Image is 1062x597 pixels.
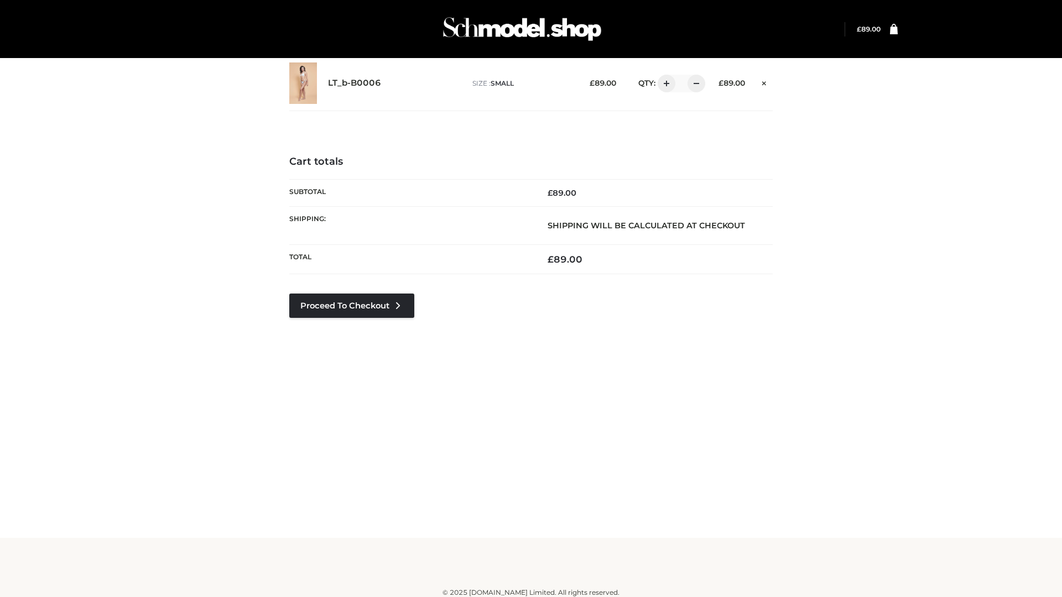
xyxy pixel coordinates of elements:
[328,78,381,88] a: LT_b-B0006
[472,78,572,88] p: size :
[719,78,745,87] bdi: 89.00
[548,188,576,198] bdi: 89.00
[857,25,861,33] span: £
[857,25,881,33] bdi: 89.00
[590,78,595,87] span: £
[289,179,531,206] th: Subtotal
[756,75,773,89] a: Remove this item
[627,75,701,92] div: QTY:
[719,78,723,87] span: £
[289,62,317,104] img: LT_b-B0006 - SMALL
[548,221,745,231] strong: Shipping will be calculated at checkout
[289,294,414,318] a: Proceed to Checkout
[548,254,554,265] span: £
[289,206,531,244] th: Shipping:
[548,254,582,265] bdi: 89.00
[289,245,531,274] th: Total
[439,7,605,51] img: Schmodel Admin 964
[289,156,773,168] h4: Cart totals
[491,79,514,87] span: SMALL
[590,78,616,87] bdi: 89.00
[548,188,553,198] span: £
[857,25,881,33] a: £89.00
